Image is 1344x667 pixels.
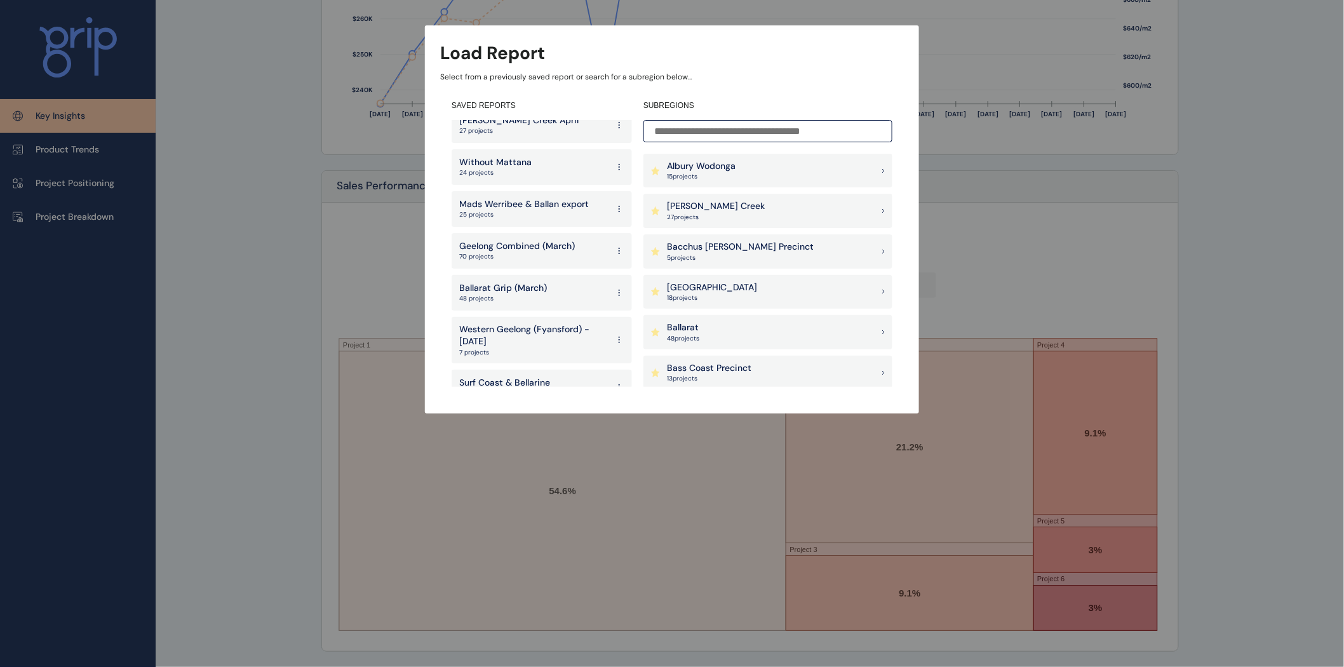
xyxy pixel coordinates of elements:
p: 70 projects [459,252,575,261]
p: 15 project s [667,172,736,181]
p: Albury Wodonga [667,160,736,173]
p: 18 project s [667,293,757,302]
p: Ballarat [667,321,699,334]
p: Select from a previously saved report or search for a subregion below... [440,72,904,83]
p: 27 projects [459,126,579,135]
p: [PERSON_NAME] Creek April [459,114,579,127]
p: 7 projects [459,348,608,357]
p: 48 project s [667,334,699,343]
p: Without Mattana [459,156,532,169]
p: 25 projects [459,210,589,219]
p: Geelong Combined (March) [459,240,575,253]
h4: SAVED REPORTS [452,100,632,111]
p: 5 project s [667,253,814,262]
p: [GEOGRAPHIC_DATA] [667,281,757,294]
p: [PERSON_NAME] Creek [667,200,765,213]
p: Bass Coast Precinct [667,362,751,375]
p: 27 project s [667,213,765,222]
p: 48 projects [459,294,547,303]
p: Ballarat Grip (March) [459,282,547,295]
p: 13 project s [667,374,751,383]
p: Mads Werribee & Ballan export [459,198,589,211]
h4: SUBREGIONS [643,100,892,111]
h3: Load Report [440,41,545,65]
p: Western Geelong (Fyansford) - [DATE] [459,323,608,348]
p: Surf Coast & Bellarine [459,377,550,389]
p: Bacchus [PERSON_NAME] Precinct [667,241,814,253]
p: 24 projects [459,168,532,177]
